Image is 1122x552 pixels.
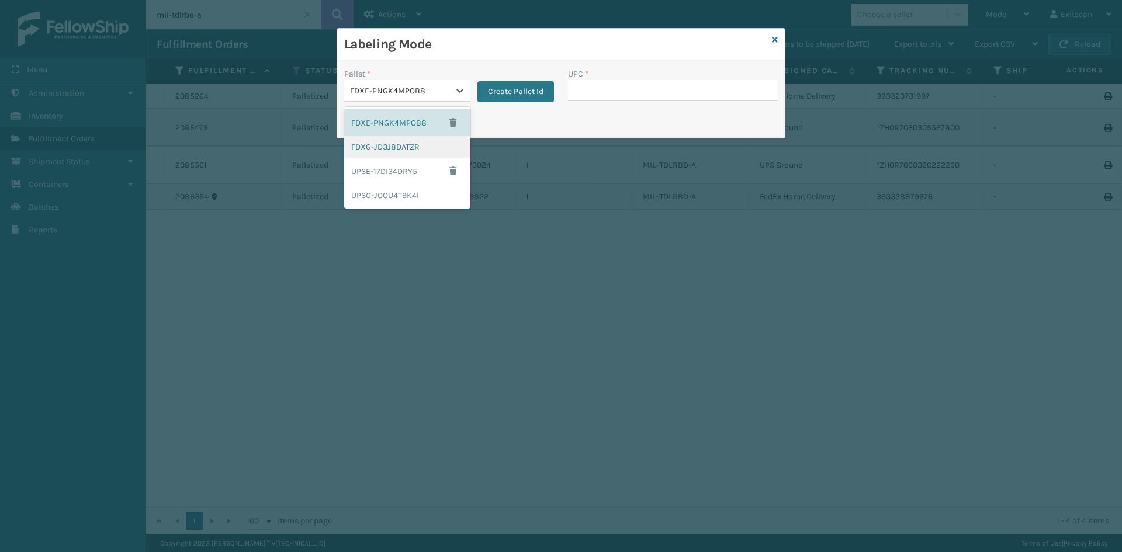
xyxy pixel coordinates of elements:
div: UPSE-17DI34DRY5 [344,158,470,185]
button: Create Pallet Id [477,81,554,102]
div: UPSG-JOQU4T9K4I [344,185,470,206]
label: Pallet [344,68,370,80]
div: FDXG-JD3J8DATZR [344,136,470,158]
div: FDXE-PNGK4MPOB8 [350,85,450,97]
label: UPC [568,68,588,80]
div: FDXE-PNGK4MPOB8 [344,109,470,136]
h3: Labeling Mode [344,36,767,53]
